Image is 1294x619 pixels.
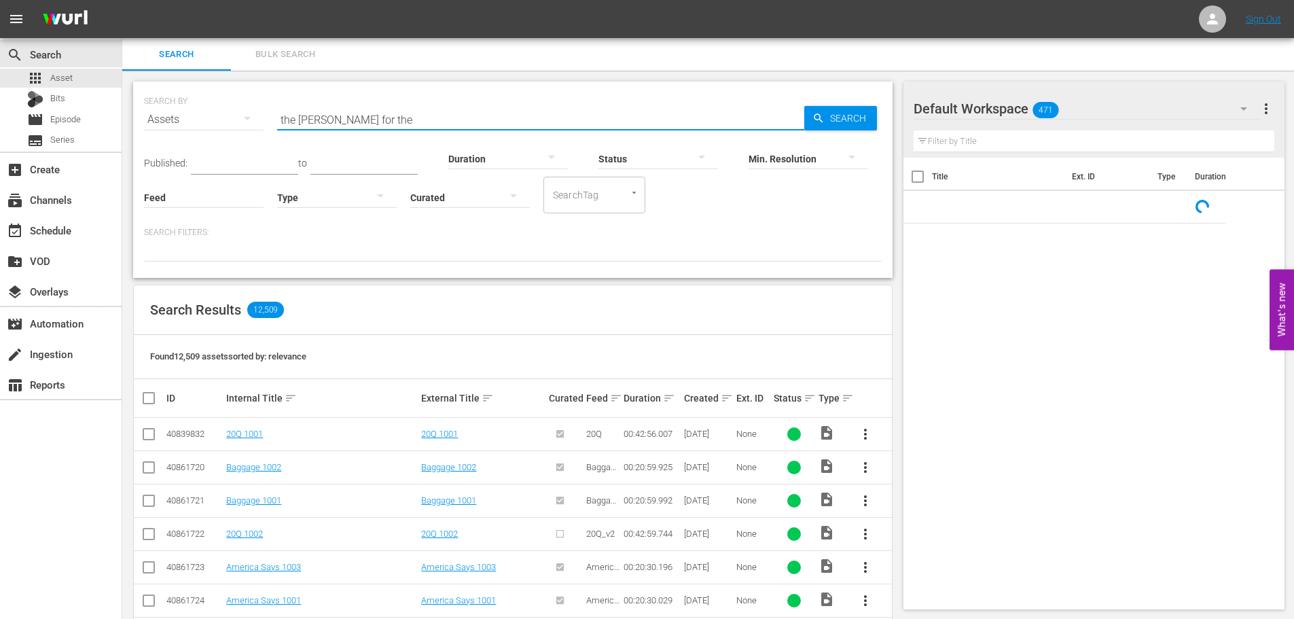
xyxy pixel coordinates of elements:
[721,392,733,404] span: sort
[663,392,675,404] span: sort
[7,347,23,363] span: Ingestion
[624,562,679,572] div: 00:20:30.196
[736,429,770,439] div: None
[27,132,43,149] span: Series
[857,426,874,442] span: more_vert
[421,429,458,439] a: 20Q 1001
[628,186,641,199] button: Open
[166,393,222,404] div: ID
[684,529,732,539] div: [DATE]
[586,429,602,439] span: 20Q
[144,101,264,139] div: Assets
[857,459,874,476] span: more_vert
[736,462,770,472] div: None
[7,377,23,393] span: Reports
[226,390,417,406] div: Internal Title
[804,106,877,130] button: Search
[226,495,281,506] a: Baggage 1001
[736,562,770,572] div: None
[736,495,770,506] div: None
[50,133,75,147] span: Series
[1187,158,1268,196] th: Duration
[624,595,679,605] div: 00:20:30.029
[166,562,222,572] div: 40861723
[27,111,43,128] span: Episode
[421,562,496,572] a: America Says 1003
[226,595,301,605] a: America Says 1001
[624,390,679,406] div: Duration
[914,90,1260,128] div: Default Workspace
[33,3,98,35] img: ans4CAIJ8jUAAAAAAAAAAAAAAAAAAAAAAAAgQb4GAAAAAAAAAAAAAAAAAAAAAAAAJMjXAAAAAAAAAAAAAAAAAAAAAAAAgAT5G...
[421,529,458,539] a: 20Q 1002
[842,392,854,404] span: sort
[1258,92,1274,125] button: more_vert
[421,595,496,605] a: America Says 1001
[849,518,882,550] button: more_vert
[624,495,679,506] div: 00:20:59.992
[549,393,582,404] div: Curated
[624,462,679,472] div: 00:20:59.925
[610,392,622,404] span: sort
[7,316,23,332] span: Automation
[226,462,281,472] a: Baggage 1002
[825,106,877,130] span: Search
[166,495,222,506] div: 40861721
[166,595,222,605] div: 40861724
[166,429,222,439] div: 40839832
[298,158,307,169] span: to
[1258,101,1274,117] span: more_vert
[50,92,65,105] span: Bits
[7,47,23,63] span: Search
[421,390,545,406] div: External Title
[285,392,297,404] span: sort
[624,429,679,439] div: 00:42:56.007
[144,158,187,169] span: Published:
[624,529,679,539] div: 00:42:59.744
[586,562,619,582] span: America Says v2
[849,418,882,450] button: more_vert
[7,284,23,300] span: Overlays
[849,584,882,617] button: more_vert
[586,595,619,616] span: America Says v2
[857,526,874,542] span: more_vert
[226,529,263,539] a: 20Q 1002
[819,491,835,508] span: Video
[819,591,835,607] span: Video
[684,429,732,439] div: [DATE]
[819,525,835,541] span: Video
[857,559,874,576] span: more_vert
[1064,158,1150,196] th: Ext. ID
[774,390,814,406] div: Status
[150,302,241,318] span: Search Results
[1270,269,1294,350] button: Open Feedback Widget
[239,47,331,63] span: Bulk Search
[150,351,306,361] span: Found 12,509 assets sorted by: relevance
[166,462,222,472] div: 40861720
[50,113,81,126] span: Episode
[421,495,476,506] a: Baggage 1001
[932,158,1064,196] th: Title
[130,47,223,63] span: Search
[819,558,835,574] span: Video
[586,462,616,482] span: Baggage_v2
[819,425,835,441] span: Video
[736,393,770,404] div: Ext. ID
[7,223,23,239] span: Schedule
[50,71,73,85] span: Asset
[586,390,619,406] div: Feed
[819,390,844,406] div: Type
[8,11,24,27] span: menu
[144,227,882,238] p: Search Filters:
[857,593,874,609] span: more_vert
[7,162,23,178] span: Create
[849,551,882,584] button: more_vert
[804,392,816,404] span: sort
[27,91,43,107] div: Bits
[849,484,882,517] button: more_vert
[684,495,732,506] div: [DATE]
[586,529,615,539] span: 20Q_v2
[849,451,882,484] button: more_vert
[482,392,494,404] span: sort
[7,253,23,270] span: VOD
[586,495,616,516] span: Baggage_v2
